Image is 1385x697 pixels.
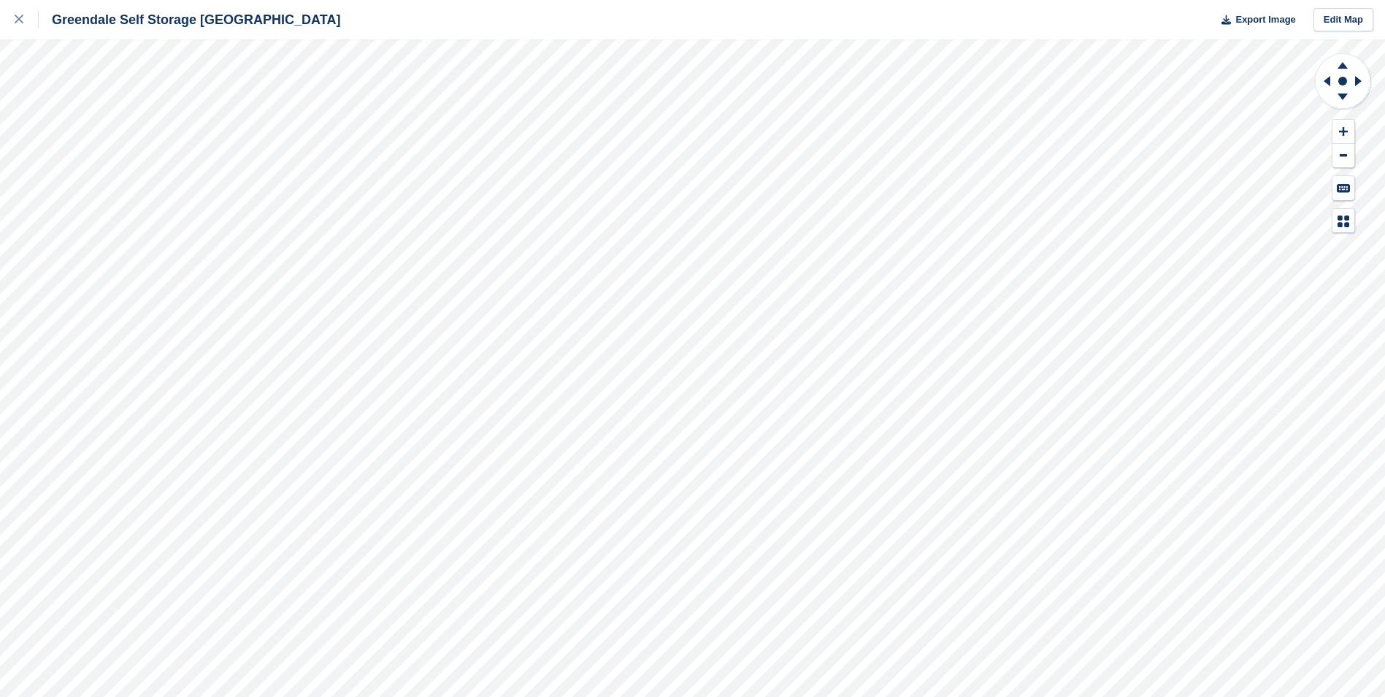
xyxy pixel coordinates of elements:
a: Edit Map [1313,8,1373,32]
button: Keyboard Shortcuts [1332,176,1354,200]
span: Export Image [1235,12,1295,27]
div: Greendale Self Storage [GEOGRAPHIC_DATA] [39,11,340,28]
button: Zoom In [1332,120,1354,144]
button: Zoom Out [1332,144,1354,168]
button: Map Legend [1332,209,1354,233]
button: Export Image [1213,8,1296,32]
